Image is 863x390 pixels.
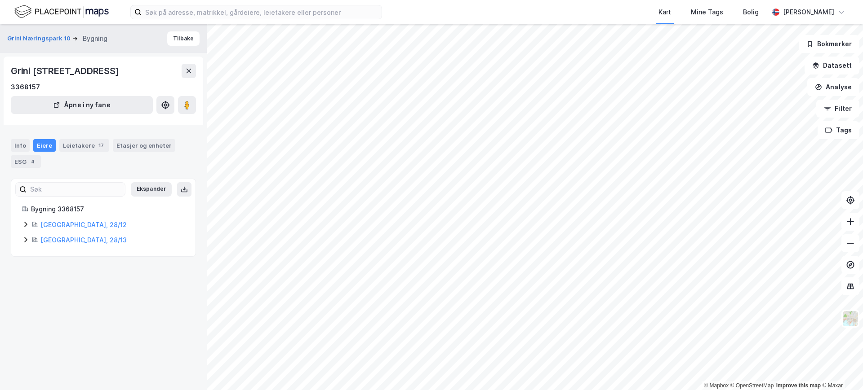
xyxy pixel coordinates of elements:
div: Eiere [33,139,56,152]
button: Bokmerker [799,35,859,53]
div: Bygning 3368157 [31,204,185,215]
div: 17 [97,141,106,150]
img: Z [842,310,859,327]
div: ESG [11,155,41,168]
button: Åpne i ny fane [11,96,153,114]
div: Kart [658,7,671,18]
input: Søk på adresse, matrikkel, gårdeiere, leietakere eller personer [142,5,382,19]
a: Improve this map [776,382,821,389]
div: Mine Tags [691,7,723,18]
a: OpenStreetMap [730,382,774,389]
div: Bygning [83,33,107,44]
button: Datasett [805,57,859,74]
div: [PERSON_NAME] [783,7,834,18]
div: Kontrollprogram for chat [818,347,863,390]
img: logo.f888ab2527a4732fd821a326f86c7f29.svg [14,4,109,20]
div: 3368157 [11,82,40,92]
input: Søk [27,183,125,196]
div: Info [11,139,30,152]
a: [GEOGRAPHIC_DATA], 28/13 [40,236,127,244]
button: Tilbake [167,31,200,46]
div: Leietakere [59,139,109,152]
button: Grini Næringspark 10 [7,34,72,43]
button: Analyse [807,78,859,96]
div: Etasjer og enheter [116,141,172,149]
a: [GEOGRAPHIC_DATA], 28/12 [40,221,127,228]
button: Filter [816,100,859,118]
button: Ekspander [131,182,172,197]
iframe: Chat Widget [818,347,863,390]
div: 4 [28,157,37,166]
a: Mapbox [704,382,729,389]
div: Bolig [743,7,759,18]
div: Grini [STREET_ADDRESS] [11,64,121,78]
button: Tags [818,121,859,139]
